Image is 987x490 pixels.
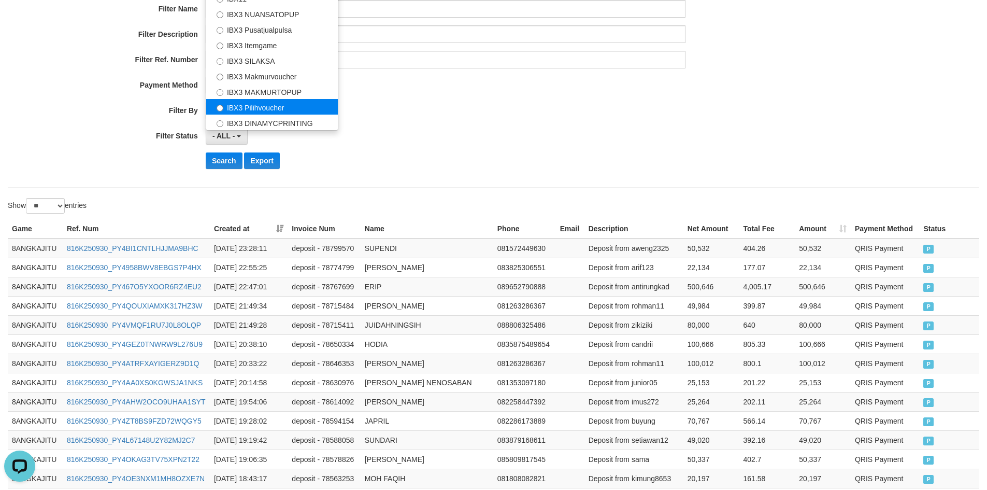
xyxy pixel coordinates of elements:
td: deposit - 78774799 [288,258,360,277]
button: Open LiveChat chat widget [4,4,35,35]
td: [DATE] 18:43:17 [210,469,288,488]
td: Deposit from buyung [584,411,683,430]
td: QRIS Payment [851,239,919,258]
input: IBX3 DINAMYCPRINTING [217,120,223,127]
span: PAID [923,321,934,330]
td: 201.22 [739,373,795,392]
a: 816K250930_PY4OKAG3TV75XPN2T22 [67,455,199,464]
a: 816K250930_PY4L67148U2Y82MJ2C7 [67,436,195,444]
td: [DATE] 19:19:42 [210,430,288,450]
td: [PERSON_NAME] [361,296,493,315]
td: QRIS Payment [851,450,919,469]
span: PAID [923,341,934,349]
a: 816K250930_PY4QOUXIAMXK317HZ3W [67,302,202,310]
th: Email [556,219,584,239]
th: Net Amount [683,219,739,239]
a: 816K250930_PY4AA0XS0KGWSJA1NKS [67,379,203,387]
button: - ALL - [206,127,248,145]
td: QRIS Payment [851,334,919,354]
td: 8ANGKAJITU [8,296,63,315]
input: IBX3 Makmurvoucher [217,74,223,80]
td: [PERSON_NAME] NENOSABAN [361,373,493,392]
select: Showentries [26,198,65,214]
th: Phone [493,219,556,239]
td: QRIS Payment [851,392,919,411]
td: [PERSON_NAME] [361,450,493,469]
td: Deposit from arif123 [584,258,683,277]
td: Deposit from rohman11 [584,354,683,373]
td: 081572449630 [493,239,556,258]
td: 25,153 [683,373,739,392]
td: 399.87 [739,296,795,315]
td: 202.11 [739,392,795,411]
td: 50,337 [683,450,739,469]
td: 8ANGKAJITU [8,334,63,354]
td: 8ANGKAJITU [8,392,63,411]
label: IBX3 DINAMYCPRINTING [206,115,338,130]
td: 082286173889 [493,411,556,430]
td: Deposit from aweng2325 [584,239,683,258]
td: 100,666 [795,334,851,354]
td: deposit - 78614092 [288,392,360,411]
td: 500,646 [795,277,851,296]
button: Export [244,152,279,169]
label: IBX3 SILAKSA [206,52,338,68]
td: [DATE] 23:28:11 [210,239,288,258]
td: deposit - 78563253 [288,469,360,488]
td: deposit - 78715484 [288,296,360,315]
span: PAID [923,417,934,426]
a: 816K250930_PY4AHW2OCO9UHAA1SYT [67,398,206,406]
td: deposit - 78650334 [288,334,360,354]
td: [DATE] 19:06:35 [210,450,288,469]
td: SUPENDI [361,239,493,258]
th: Ref. Num [63,219,210,239]
span: - ALL - [212,132,235,140]
td: deposit - 78630976 [288,373,360,392]
td: deposit - 78767699 [288,277,360,296]
td: HODIA [361,334,493,354]
td: [DATE] 22:55:25 [210,258,288,277]
td: SUNDARI [361,430,493,450]
td: Deposit from setiawan12 [584,430,683,450]
td: 50,532 [795,239,851,258]
td: 088806325486 [493,315,556,334]
td: QRIS Payment [851,296,919,315]
td: 177.07 [739,258,795,277]
td: JAPRIL [361,411,493,430]
label: IBX3 MAKMURTOPUP [206,83,338,99]
td: [DATE] 19:54:06 [210,392,288,411]
td: 25,264 [795,392,851,411]
td: 0835875489654 [493,334,556,354]
td: 805.33 [739,334,795,354]
th: Name [361,219,493,239]
td: deposit - 78646353 [288,354,360,373]
td: 50,532 [683,239,739,258]
a: 816K250930_PY467O5YXOOR6RZ4EU2 [67,283,202,291]
td: 100,012 [795,354,851,373]
td: 089652790888 [493,277,556,296]
td: 8ANGKAJITU [8,373,63,392]
th: Description [584,219,683,239]
a: 816K250930_PY4GEZ0TNWRW9L276U9 [67,340,203,348]
td: QRIS Payment [851,354,919,373]
input: IBX3 SILAKSA [217,58,223,65]
a: 816K250930_PY4ATRFXAYIGERZ9D1Q [67,359,199,368]
span: PAID [923,475,934,484]
td: 49,984 [683,296,739,315]
th: Total Fee [739,219,795,239]
td: 8ANGKAJITU [8,430,63,450]
td: 8ANGKAJITU [8,315,63,334]
td: 085809817545 [493,450,556,469]
td: 640 [739,315,795,334]
td: deposit - 78799570 [288,239,360,258]
td: [PERSON_NAME] [361,392,493,411]
td: 25,153 [795,373,851,392]
label: IBX3 Itemgame [206,37,338,52]
td: QRIS Payment [851,315,919,334]
td: 081808082821 [493,469,556,488]
td: MOH FAQIH [361,469,493,488]
td: 8ANGKAJITU [8,239,63,258]
td: 25,264 [683,392,739,411]
td: [DATE] 20:38:10 [210,334,288,354]
a: 816K250930_PY4OE3NXM1MH8OZXE7N [67,474,205,483]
